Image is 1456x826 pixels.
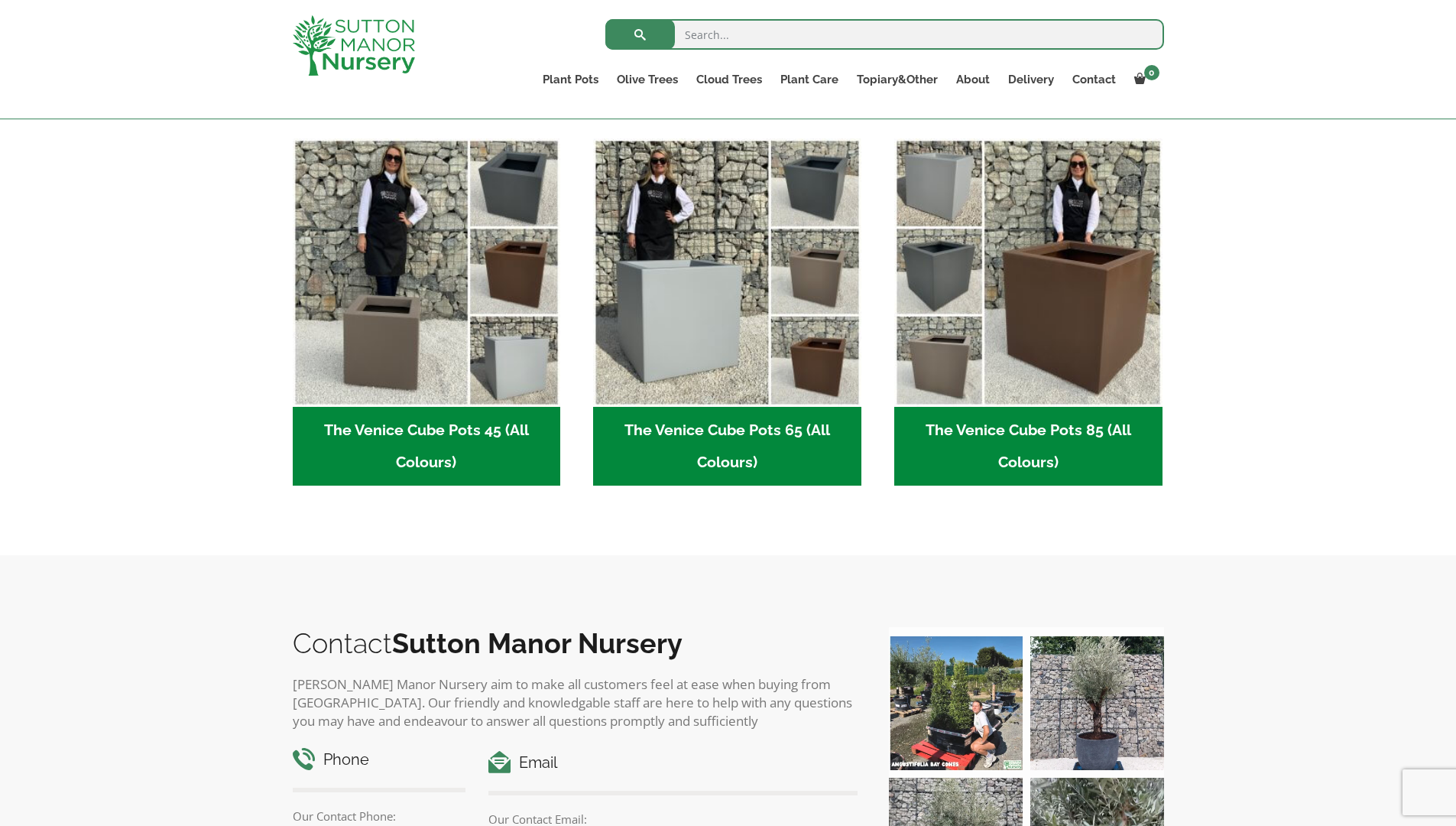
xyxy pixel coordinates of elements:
[1030,636,1164,770] img: A beautiful multi-stem Spanish Olive tree potted in our luxurious fibre clay pots 😍😍
[593,407,861,486] h2: The Venice Cube Pots 65 (All Colours)
[771,69,848,90] a: Plant Care
[293,138,561,407] img: The Venice Cube Pots 45 (All Colours)
[605,19,1164,50] input: Search...
[894,138,1163,407] img: The Venice Cube Pots 85 (All Colours)
[947,69,999,90] a: About
[293,138,561,486] a: Visit product category The Venice Cube Pots 45 (All Colours)
[593,138,861,486] a: Visit product category The Venice Cube Pots 65 (All Colours)
[999,69,1063,90] a: Delivery
[293,15,415,76] img: logo
[894,407,1163,486] h2: The Venice Cube Pots 85 (All Colours)
[392,627,683,659] b: Sutton Manor Nursery
[293,675,858,730] p: [PERSON_NAME] Manor Nursery aim to make all customers feel at ease when buying from [GEOGRAPHIC_D...
[593,138,861,407] img: The Venice Cube Pots 65 (All Colours)
[1144,65,1159,80] span: 0
[533,69,608,90] a: Plant Pots
[488,751,858,775] h4: Email
[848,69,947,90] a: Topiary&Other
[894,138,1163,486] a: Visit product category The Venice Cube Pots 85 (All Colours)
[293,407,561,486] h2: The Venice Cube Pots 45 (All Colours)
[293,807,466,825] p: Our Contact Phone:
[293,627,858,659] h2: Contact
[1063,69,1125,90] a: Contact
[687,69,771,90] a: Cloud Trees
[889,636,1023,770] img: Our elegant & picturesque Angustifolia Cones are an exquisite addition to your Bay Tree collectio...
[293,748,466,772] h4: Phone
[1125,69,1164,90] a: 0
[608,69,687,90] a: Olive Trees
